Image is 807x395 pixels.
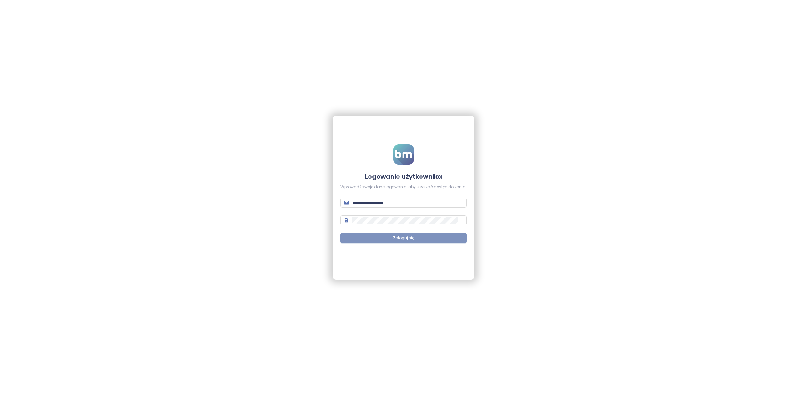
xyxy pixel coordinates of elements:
[393,235,414,241] span: Zaloguj się
[393,144,414,165] img: logo
[344,218,349,223] span: lock
[340,184,467,190] div: Wprowadź swoje dane logowania, aby uzyskać dostęp do konta.
[340,172,467,181] h4: Logowanie użytkownika
[344,200,349,205] span: mail
[340,233,467,243] button: Zaloguj się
